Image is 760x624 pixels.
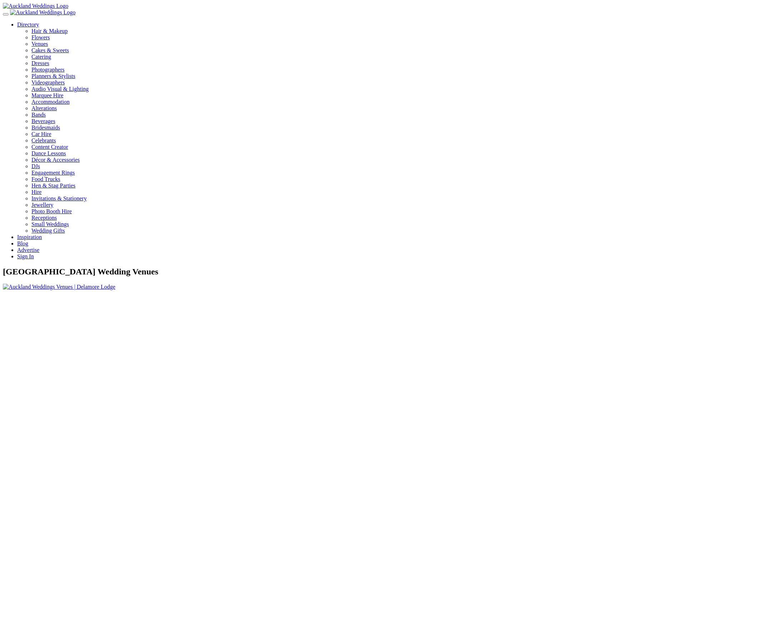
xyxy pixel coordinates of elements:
[31,182,75,189] a: Hen & Stag Parties
[31,195,87,201] a: Invitations & Stationery
[31,99,70,105] a: Accommodation
[31,131,51,137] a: Car Hire
[17,21,39,28] a: Directory
[17,234,42,240] a: Inspiration
[31,34,757,41] a: Flowers
[31,189,41,195] a: Hire
[31,47,757,54] a: Cakes & Sweets
[31,144,68,150] a: Content Creator
[31,202,53,208] a: Jewellery
[3,3,68,9] img: Auckland Weddings Logo
[3,284,115,290] img: Auckland Weddings Venues | Delamore Lodge
[17,247,39,253] a: Advertise
[17,240,28,247] a: Blog
[31,176,60,182] a: Food Trucks
[31,228,65,234] a: Wedding Gifts
[31,125,60,131] a: Bridesmaids
[31,86,757,92] a: Audio Visual & Lighting
[17,253,34,259] a: Sign In
[31,215,57,221] a: Receptions
[31,105,57,111] a: Alterations
[31,60,757,67] a: Dresses
[31,170,75,176] a: Engagement Rings
[31,67,757,73] a: Photographers
[31,73,757,79] a: Planners & Stylists
[31,118,55,124] a: Beverages
[3,13,9,15] button: Menu
[31,163,40,169] a: DJs
[31,137,56,143] a: Celebrants
[31,150,66,156] a: Dance Lessons
[31,41,757,47] a: Venues
[31,208,72,214] a: Photo Booth Hire
[31,92,757,99] a: Marquee Hire
[31,157,80,163] a: Décor & Accessories
[10,9,75,16] img: Auckland Weddings Logo
[31,79,757,86] a: Videographers
[31,112,46,118] a: Bands
[31,221,69,227] a: Small Weddings
[3,267,757,277] h1: [GEOGRAPHIC_DATA] Wedding Venues
[31,28,757,34] a: Hair & Makeup
[31,54,757,60] a: Catering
